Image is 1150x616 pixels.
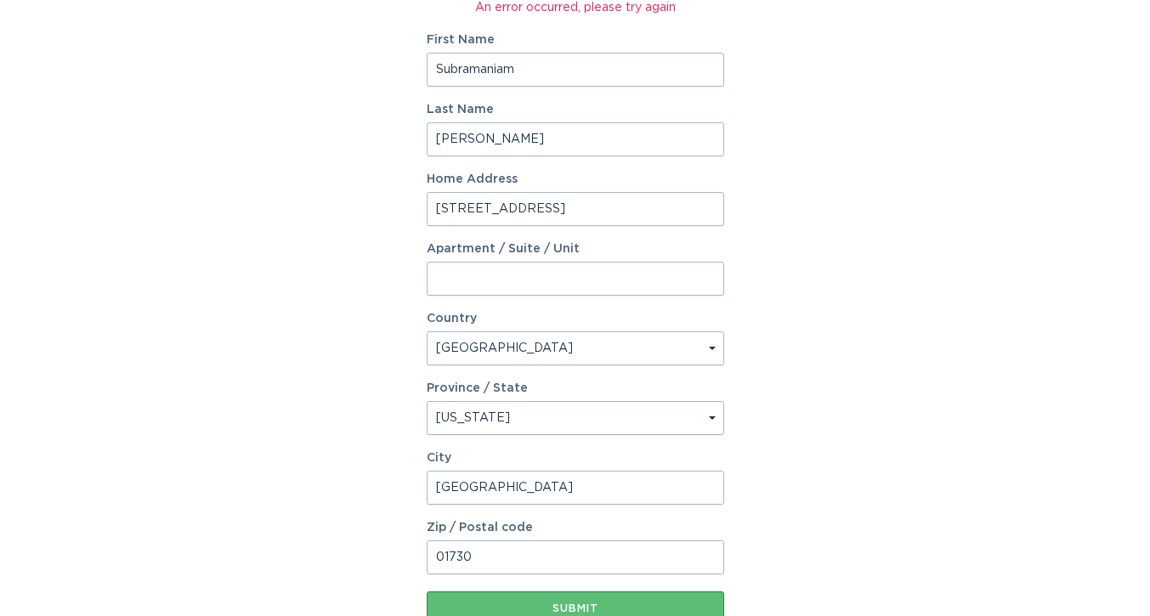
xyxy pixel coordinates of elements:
label: Last Name [427,104,724,116]
label: Country [427,313,477,325]
label: First Name [427,34,724,46]
label: Apartment / Suite / Unit [427,243,724,255]
label: Province / State [427,382,528,394]
label: Zip / Postal code [427,522,724,534]
label: City [427,452,724,464]
label: Home Address [427,173,724,185]
div: Submit [435,603,716,613]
